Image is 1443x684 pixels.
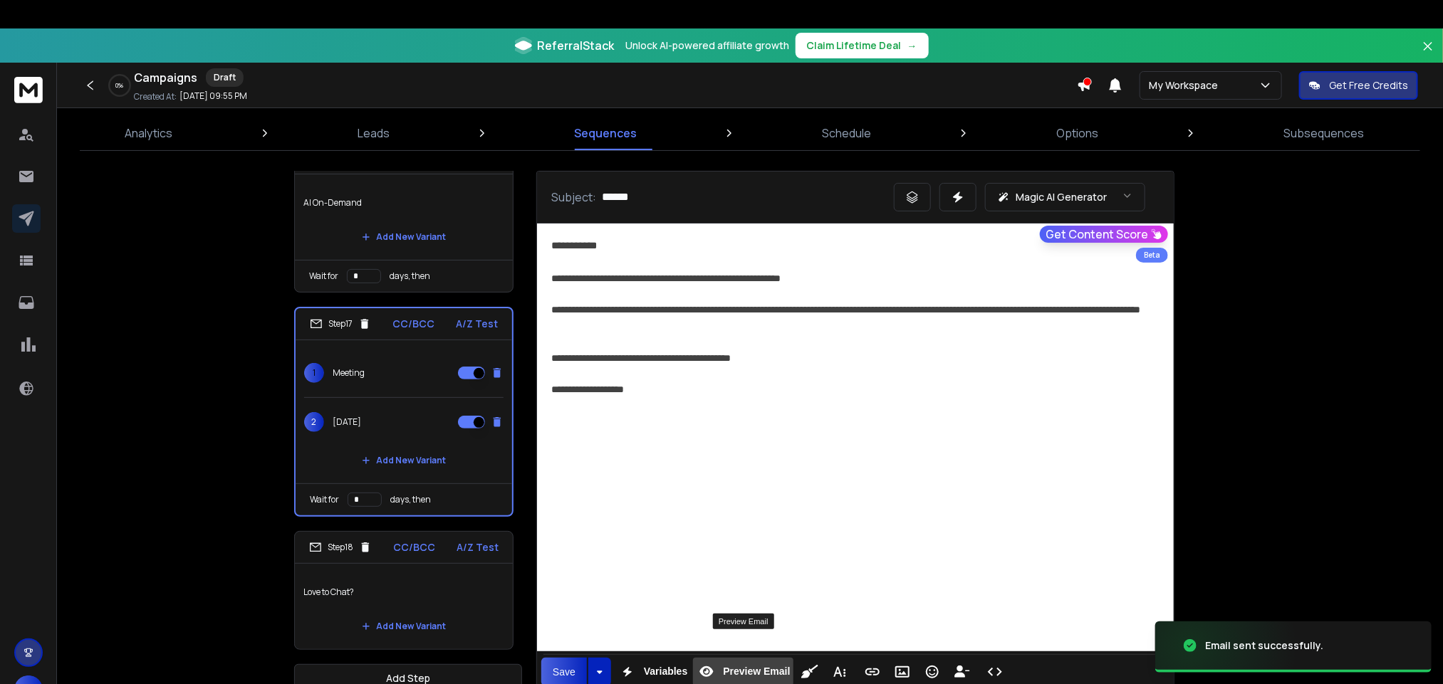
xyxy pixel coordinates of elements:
a: Schedule [813,116,880,150]
p: Sequences [575,125,637,142]
span: 1 [304,363,324,383]
p: [DATE] 09:55 PM [179,90,247,102]
div: Draft [206,68,244,87]
button: Close banner [1419,37,1437,71]
div: Step 17 [310,317,371,330]
div: Preview Email [713,614,774,629]
span: Preview Email [720,665,793,678]
p: Love to Chat? [303,572,504,612]
button: Magic AI Generator [985,183,1145,211]
p: Magic AI Generator [1016,190,1107,204]
p: Wait for [310,494,339,505]
button: Add New Variant [350,446,457,475]
p: days, then [390,494,431,505]
p: A/Z Test [457,540,499,554]
span: 2 [304,412,324,432]
span: Variables [641,665,691,678]
p: My Workspace [1149,78,1224,93]
p: Meeting [333,367,365,379]
p: 0 % [116,81,124,90]
div: Step 18 [309,541,372,554]
span: ReferralStack [538,37,615,54]
p: A/Z Test [456,317,498,331]
button: Add New Variant [350,223,457,251]
a: Subsequences [1275,116,1372,150]
div: Beta [1136,248,1168,263]
a: Sequences [566,116,646,150]
span: → [907,38,917,53]
p: Analytics [125,125,172,142]
button: Claim Lifetime Deal→ [796,33,929,58]
button: Get Free Credits [1299,71,1418,100]
p: Wait for [309,270,338,282]
p: Leads [358,125,390,142]
a: Leads [349,116,398,150]
p: [DATE] [333,416,361,428]
p: Schedule [822,125,871,142]
button: Get Content Score [1040,226,1168,243]
a: Analytics [116,116,181,150]
button: Add New Variant [350,612,457,641]
p: Options [1056,125,1098,142]
p: CC/BCC [392,317,434,331]
p: AI On-Demand [303,183,504,223]
h1: Campaigns [134,69,197,86]
p: Unlock AI-powered affiliate growth [626,38,790,53]
li: Step16CC/BCCA/Z TestAI On-DemandAdd New VariantWait fordays, then [294,142,514,293]
p: Subsequences [1283,125,1364,142]
p: Subject: [551,189,596,206]
li: Step18CC/BCCA/Z TestLove to Chat?Add New Variant [294,531,514,650]
p: Get Free Credits [1329,78,1408,93]
li: Step17CC/BCCA/Z Test1Meeting2[DATE]Add New VariantWait fordays, then [294,307,514,517]
a: Options [1048,116,1107,150]
p: days, then [390,270,430,282]
p: Created At: [134,91,177,102]
div: Email sent successfully. [1205,638,1323,653]
p: CC/BCC [393,540,435,554]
